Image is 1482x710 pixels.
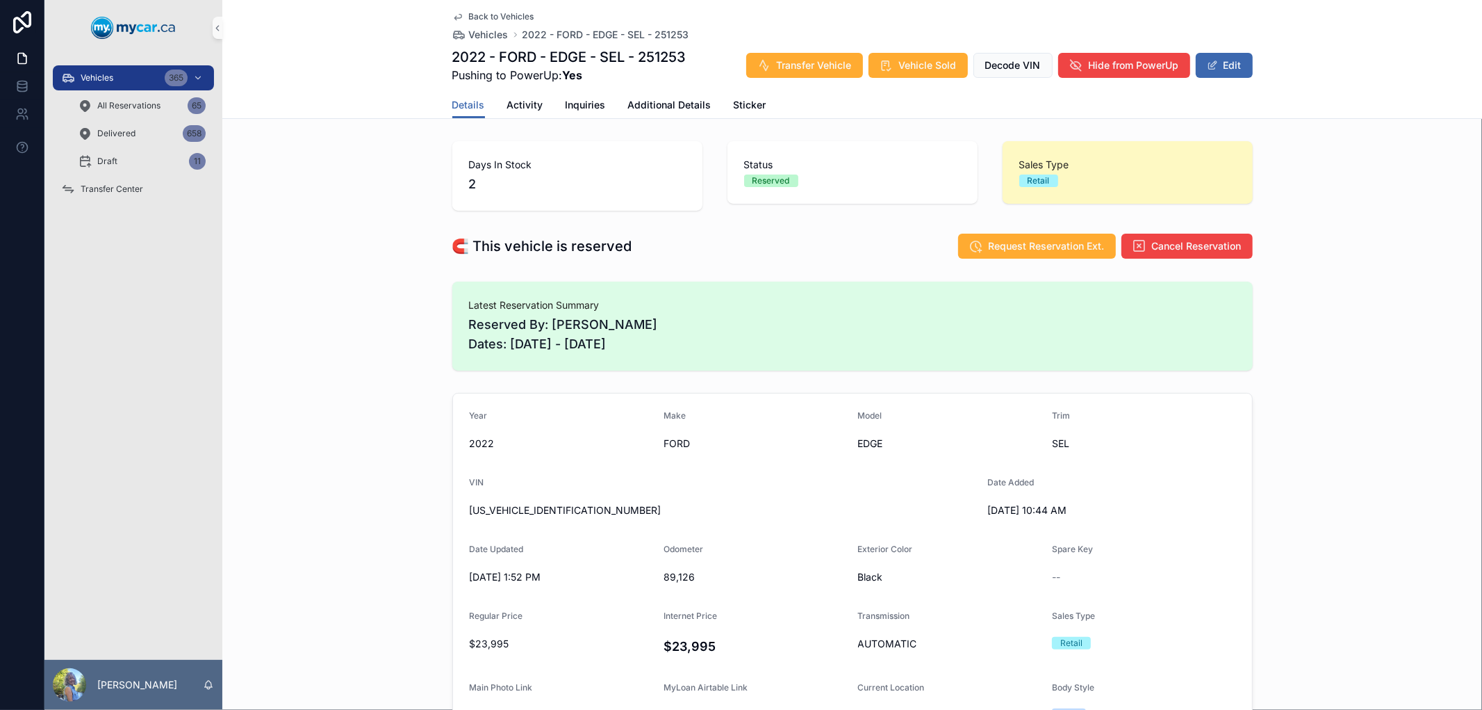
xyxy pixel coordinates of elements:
span: $23,995 [470,637,653,651]
a: Back to Vehicles [452,11,534,22]
span: Odometer [664,544,703,554]
span: Sales Type [1019,158,1236,172]
button: Request Reservation Ext. [958,234,1116,259]
span: AUTOMATIC [858,637,1041,651]
span: Cancel Reservation [1152,239,1242,253]
span: Sales Type [1052,611,1095,621]
button: Edit [1196,53,1253,78]
a: 2022 - FORD - EDGE - SEL - 251253 [522,28,689,42]
span: Transfer Center [81,184,143,195]
div: Reserved [752,175,790,187]
h4: $23,995 [664,637,847,656]
a: Delivered658 [69,121,214,146]
span: Draft [97,156,117,167]
a: Transfer Center [53,177,214,202]
span: Days In Stock [469,158,686,172]
div: Retail [1060,637,1082,650]
button: Transfer Vehicle [746,53,863,78]
span: Current Location [858,682,925,693]
span: Details [452,98,485,112]
span: 89,126 [664,570,847,584]
strong: Yes [563,68,583,82]
p: [PERSON_NAME] [97,678,177,692]
span: [DATE] 1:52 PM [470,570,653,584]
span: Vehicles [81,72,113,83]
span: Latest Reservation Summary [469,298,1236,312]
span: Vehicles [469,28,509,42]
a: Draft11 [69,149,214,174]
span: FORD [664,437,847,451]
a: Inquiries [566,92,606,120]
div: Retail [1028,175,1050,187]
span: Transfer Vehicle [777,58,852,72]
span: Make [664,410,686,421]
div: 365 [165,70,188,86]
span: Vehicle Sold [899,58,957,72]
span: Decode VIN [985,58,1041,72]
a: Details [452,92,485,119]
a: Vehicles [452,28,509,42]
span: [DATE] 10:44 AM [987,503,1171,517]
a: Activity [507,92,543,120]
button: Decode VIN [973,53,1053,78]
div: 658 [183,125,206,142]
span: 2 [469,175,686,194]
span: EDGE [858,437,1041,451]
span: Transmission [858,611,910,621]
span: Trim [1052,410,1070,421]
div: scrollable content [44,56,222,220]
span: Back to Vehicles [469,11,534,22]
span: All Reservations [97,100,160,111]
a: Sticker [734,92,766,120]
img: App logo [91,17,176,39]
span: Year [470,410,488,421]
span: Sticker [734,98,766,112]
span: VIN [470,477,484,487]
span: SEL [1052,437,1235,451]
button: Vehicle Sold [868,53,968,78]
span: Spare Key [1052,544,1093,554]
div: 11 [189,153,206,170]
a: Vehicles365 [53,65,214,90]
span: Exterior Color [858,544,913,554]
span: Request Reservation Ext. [989,239,1105,253]
span: Status [744,158,961,172]
h1: 🧲 This vehicle is reserved [452,236,632,256]
h1: 2022 - FORD - EDGE - SEL - 251253 [452,47,686,67]
span: -- [1052,570,1060,584]
span: Activity [507,98,543,112]
span: Pushing to PowerUp: [452,67,686,83]
span: Delivered [97,128,135,139]
span: Reserved By: [PERSON_NAME] Dates: [DATE] - [DATE] [469,315,1236,354]
span: Additional Details [628,98,711,112]
span: Date Added [987,477,1034,487]
span: [US_VEHICLE_IDENTIFICATION_NUMBER] [470,503,976,517]
span: 2022 [470,437,653,451]
span: Body Style [1052,682,1094,693]
button: Cancel Reservation [1121,234,1253,259]
span: Date Updated [470,544,524,554]
span: MyLoan Airtable Link [664,682,748,693]
span: Inquiries [566,98,606,112]
span: Regular Price [470,611,523,621]
span: Main Photo Link [470,682,533,693]
div: 65 [188,97,206,114]
button: Hide from PowerUp [1058,53,1190,78]
span: Model [858,410,882,421]
a: Additional Details [628,92,711,120]
span: Internet Price [664,611,717,621]
a: All Reservations65 [69,93,214,118]
span: Hide from PowerUp [1089,58,1179,72]
span: Black [858,570,1041,584]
